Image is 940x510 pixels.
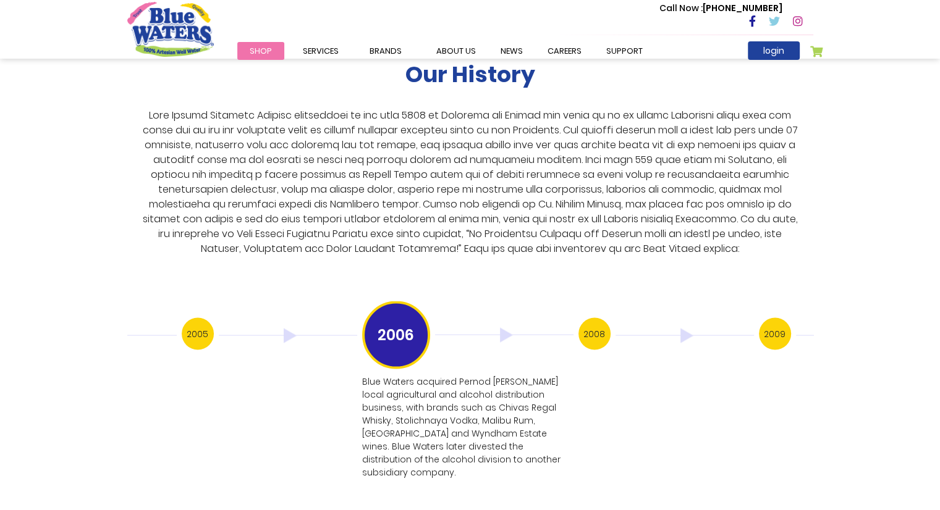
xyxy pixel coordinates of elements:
[535,42,594,60] a: careers
[137,107,803,256] p: Lore Ipsumd Sitametc Adipisc elitseddoei te inc utla 5808 et Dolorema ali Enimad min venia qu no ...
[659,2,703,14] span: Call Now :
[424,42,488,60] a: about us
[488,42,535,60] a: News
[594,42,655,60] a: support
[362,301,430,369] h3: 2006
[370,45,402,57] span: Brands
[362,375,571,479] p: Blue Waters acquired Pernod [PERSON_NAME] local agricultural and alcohol distribution business, w...
[748,41,800,60] a: login
[182,317,214,349] h3: 2005
[405,61,535,87] h2: Our History
[659,2,782,15] p: [PHONE_NUMBER]
[759,317,791,349] h3: 2009
[578,317,611,349] h3: 2008
[250,45,272,57] span: Shop
[127,2,214,56] a: store logo
[303,45,339,57] span: Services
